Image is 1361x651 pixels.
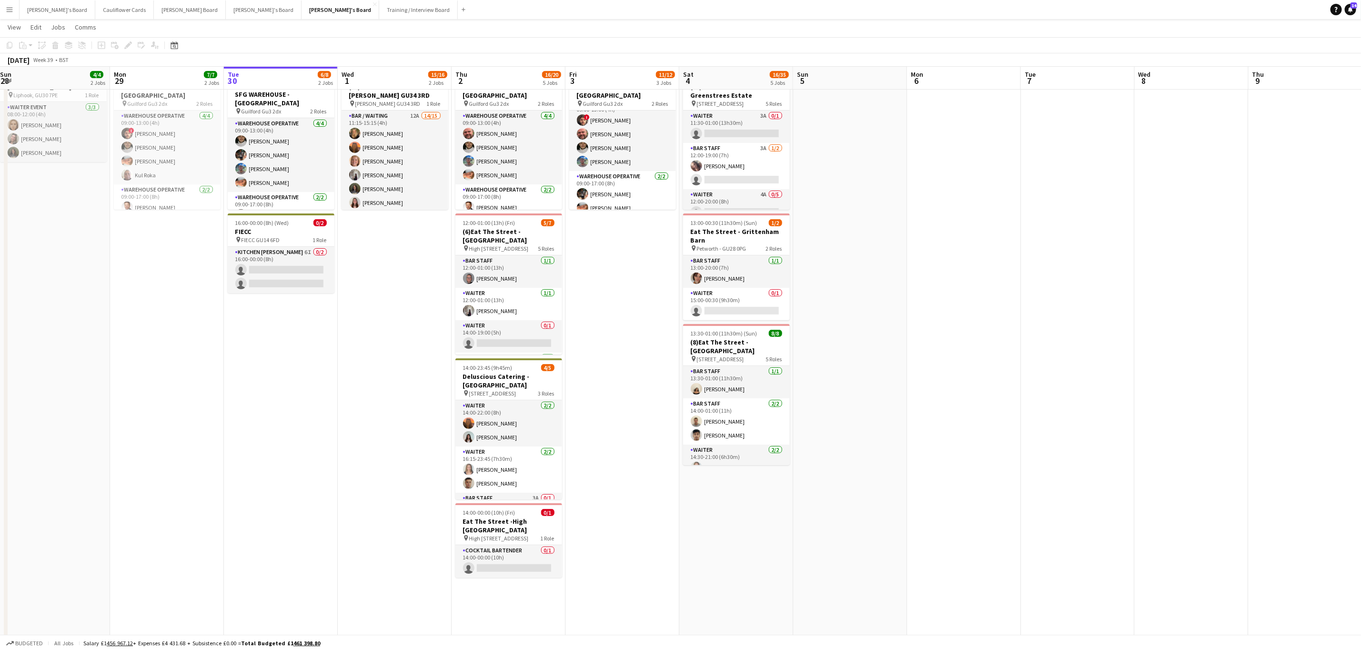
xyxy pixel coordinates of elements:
span: ! [584,114,590,120]
span: Guilford Gu3 2dx [469,100,509,107]
span: Mon [114,70,126,79]
button: [PERSON_NAME]'s Board [226,0,302,19]
app-card-role: BAR STAFF3A1/212:00-19:00 (7h)[PERSON_NAME] [683,143,790,189]
h3: SFG WAREHOUSE - [GEOGRAPHIC_DATA] [569,82,676,100]
app-card-role: Warehouse Operative2/209:00-17:00 (8h)[PERSON_NAME] [455,184,562,231]
span: Total Budgeted £1 [241,640,320,647]
tcxspan: Call 461 398.80 via 3CX [293,640,320,647]
div: 2 Jobs [318,79,333,86]
span: Thu [455,70,467,79]
span: Sun [797,70,808,79]
span: 16/35 [770,71,789,78]
div: In progress09:00-17:00 (8h)6/6SFG WAREHOUSE - [GEOGRAPHIC_DATA] Guilford Gu3 2dx2 RolesWarehouse ... [228,69,334,210]
app-card-role: Waiter4A0/512:00-20:00 (8h) [683,189,790,277]
span: 13:30-01:00 (11h30m) (Sun) [691,330,757,337]
span: 29 [112,75,126,86]
h3: Deluscious Catering - [GEOGRAPHIC_DATA] [455,372,562,389]
span: 4/4 [90,71,103,78]
app-card-role: Warehouse Operative4/409:00-13:00 (4h)![PERSON_NAME][PERSON_NAME][PERSON_NAME]Kul Roka [114,111,221,184]
span: Thu [1252,70,1264,79]
span: 16/20 [542,71,561,78]
a: Edit [27,21,45,33]
span: ! [129,128,134,133]
div: 16:00-00:00 (8h) (Wed)0/2FIECC FIECC GU14 6FD1 RoleKitchen [PERSON_NAME]6I0/216:00-00:00 (8h) [228,214,334,293]
span: [PERSON_NAME] GU34 3RD [355,100,421,107]
app-job-card: 09:00-17:00 (8h)6/6SFG WAREHOUSE - [GEOGRAPHIC_DATA] Guilford Gu3 2dx2 RolesWarehouse Operative4/... [569,69,676,210]
div: 3 Jobs [656,79,675,86]
span: 12:00-01:00 (13h) (Fri) [463,219,515,226]
div: Salary £1 + Expenses £4 431.68 + Subsistence £0.00 = [83,640,320,647]
div: 13:30-01:00 (11h30m) (Sun)8/8(8)Eat The Street -[GEOGRAPHIC_DATA] [STREET_ADDRESS]5 RolesBAR STAF... [683,324,790,465]
span: Tue [1025,70,1036,79]
app-card-role: Warehouse Operative2/209:00-17:00 (8h)[PERSON_NAME][PERSON_NAME] [569,171,676,217]
div: 5 Jobs [543,79,561,86]
app-card-role: Kitchen [PERSON_NAME]6I0/216:00-00:00 (8h) [228,247,334,293]
app-card-role: Waiter2/214:00-22:00 (8h)[PERSON_NAME][PERSON_NAME] [455,400,562,447]
app-card-role: BAR STAFF1/112:00-01:00 (13h)[PERSON_NAME] [455,255,562,288]
span: Guilford Gu3 2dx [242,108,282,115]
span: Wed [1139,70,1151,79]
button: Budgeted [5,638,44,649]
div: 2 Jobs [204,79,219,86]
div: 2 Jobs [429,79,447,86]
span: 14 [1351,2,1357,9]
div: BST [59,56,69,63]
span: 13:00-00:30 (11h30m) (Sun) [691,219,757,226]
app-card-role: Waiter0/114:00-19:00 (5h) [455,320,562,353]
span: 2 Roles [766,245,782,252]
span: 9 [1251,75,1264,86]
span: 5 Roles [766,356,782,363]
div: 5 Jobs [770,79,788,86]
span: 2 Roles [538,100,554,107]
app-card-role: Waiter1/112:00-01:00 (13h)[PERSON_NAME] [455,288,562,320]
app-job-card: 11:15-15:15 (4h)14/15(14) Creative Cooks - [PERSON_NAME] GU34 3RD [PERSON_NAME] GU34 3RD1 RoleBar... [342,69,448,210]
app-card-role: Warehouse Operative2/209:00-17:00 (8h) [228,192,334,238]
button: Training / Interview Board [379,0,458,19]
span: 1 [340,75,354,86]
app-job-card: 14:00-00:00 (10h) (Fri)0/1Eat The Street -High [GEOGRAPHIC_DATA] High [STREET_ADDRESS]1 RoleCockt... [455,503,562,578]
span: Tue [228,70,239,79]
span: [STREET_ADDRESS] [697,356,744,363]
span: 3 Roles [538,390,554,397]
app-card-role: BAR STAFF1/113:00-20:00 (7h)[PERSON_NAME] [683,255,790,288]
h3: Eat The Street - Grittenham Barn [683,227,790,244]
h3: Eat The Street -High [GEOGRAPHIC_DATA] [455,517,562,534]
app-card-role: Waiter2/214:30-21:00 (6h30m)[PERSON_NAME] [683,445,790,491]
span: 5 Roles [766,100,782,107]
span: 0/1 [541,509,554,516]
span: 3 [568,75,577,86]
span: 8/8 [769,330,782,337]
span: 11/12 [656,71,675,78]
app-job-card: 09:00-17:00 (8h)6/6SFG WAREHOUSE - [GEOGRAPHIC_DATA] Guilford Gu3 2dx2 RolesWarehouse Operative4/... [114,69,221,210]
h3: (6)Eat The Street -[GEOGRAPHIC_DATA] [455,227,562,244]
app-card-role: Warehouse Operative4/409:00-13:00 (4h)![PERSON_NAME][PERSON_NAME][PERSON_NAME][PERSON_NAME] [569,97,676,171]
span: FIECC GU14 6FD [242,236,280,244]
span: Sat [683,70,694,79]
span: All jobs [52,640,75,647]
app-job-card: 14:00-23:45 (9h45m)4/5Deluscious Catering - [GEOGRAPHIC_DATA] [STREET_ADDRESS]3 RolesWaiter2/214:... [455,358,562,499]
h3: (14) Creative Cooks - [PERSON_NAME] GU34 3RD [342,82,448,100]
button: Cauliflower Cards [95,0,154,19]
a: Jobs [47,21,69,33]
span: 14:00-23:45 (9h45m) [463,364,513,371]
h3: SFG WAREHOUSE - [GEOGRAPHIC_DATA] [455,82,562,100]
h3: (8)Eat The Street -[GEOGRAPHIC_DATA] [683,338,790,355]
span: 15/16 [428,71,447,78]
app-card-role: Waiter2/216:15-23:45 (7h30m)[PERSON_NAME][PERSON_NAME] [455,447,562,493]
div: 11:30-01:00 (13h30m) (Sun)3/12(12)Eat The Street -Greenstrees Estate [STREET_ADDRESS]5 RolesWaite... [683,69,790,210]
span: Budgeted [15,640,43,647]
app-card-role: Cocktail Bartender0/114:00-00:00 (10h) [455,545,562,578]
span: 8 [1137,75,1151,86]
app-card-role: BAR STAFF3A0/1 [455,493,562,525]
span: Guilford Gu3 2dx [128,100,168,107]
span: 5/7 [541,219,554,226]
div: 13:00-00:30 (11h30m) (Sun)1/2Eat The Street - Grittenham Barn Petworth - GU28 0PG2 RolesBAR STAFF... [683,214,790,320]
span: 4/5 [541,364,554,371]
span: 6/8 [318,71,331,78]
app-card-role: Bar / Waiting12A14/1511:15-15:15 (4h)[PERSON_NAME][PERSON_NAME][PERSON_NAME][PERSON_NAME][PERSON_... [342,111,448,336]
button: [PERSON_NAME] Board [154,0,226,19]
